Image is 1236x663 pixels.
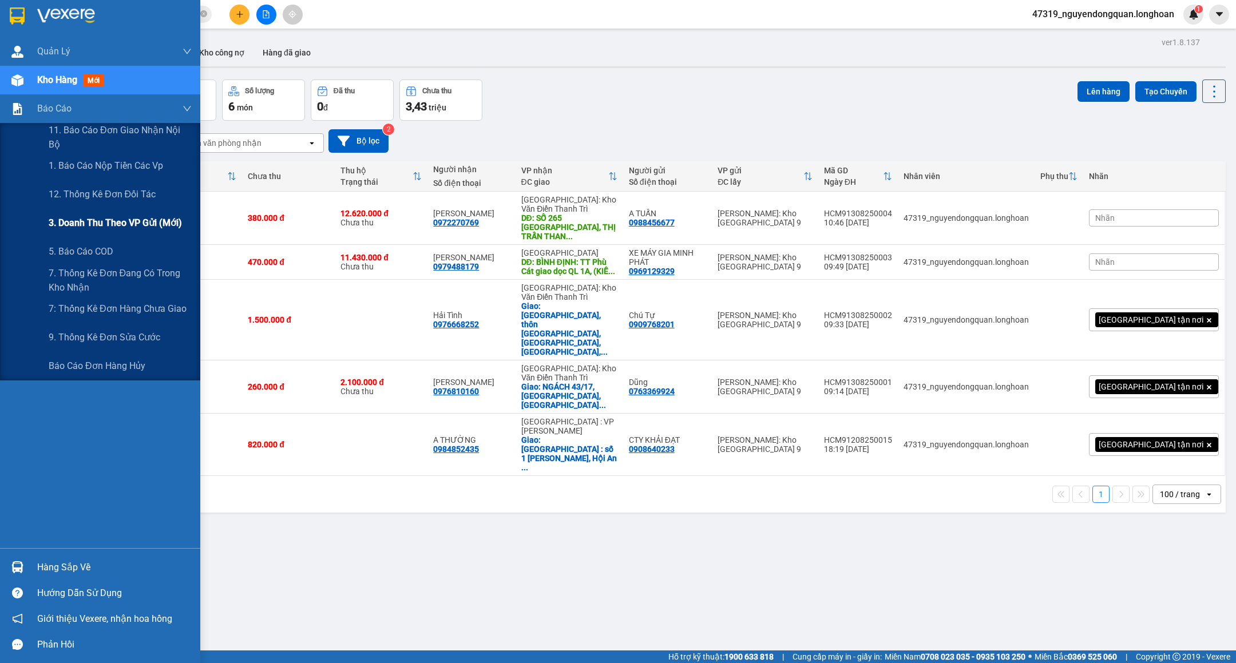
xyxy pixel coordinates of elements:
[11,46,23,58] img: warehouse-icon
[49,123,192,152] span: 11. Báo cáo đơn giao nhận nội bộ
[521,166,608,175] div: VP nhận
[1135,81,1197,102] button: Tạo Chuyến
[433,218,479,227] div: 0972270769
[406,100,427,113] span: 3,43
[1172,653,1180,661] span: copyright
[340,177,413,186] div: Trạng thái
[718,311,813,329] div: [PERSON_NAME]: Kho [GEOGRAPHIC_DATA] 9
[5,61,176,77] span: Mã đơn: HCM91308250004
[629,320,675,329] div: 0909768201
[49,359,145,373] span: Báo cáo đơn hàng hủy
[782,650,784,663] span: |
[1028,654,1032,659] span: ⚪️
[521,301,617,356] div: Giao: Cộng hòa 1, thôn lai tảo, mỹ xuyên, mỹ đức, HN
[824,311,892,320] div: HCM91308250002
[31,25,61,34] strong: CSKH:
[718,177,803,186] div: ĐC lấy
[629,267,675,276] div: 0969129329
[433,178,509,188] div: Số điện thoại
[718,378,813,396] div: [PERSON_NAME]: Kho [GEOGRAPHIC_DATA] 9
[521,382,617,410] div: Giao: NGÁCH 43/17, PHỐ KIM ĐỒNG, HOÀNG MAI, HÀ NỘI
[824,177,883,186] div: Ngày ĐH
[1099,439,1203,450] span: [GEOGRAPHIC_DATA] tận nơi
[383,124,394,135] sup: 2
[718,253,813,271] div: [PERSON_NAME]: Kho [GEOGRAPHIC_DATA] 9
[248,257,329,267] div: 470.000 đ
[824,262,892,271] div: 09:49 [DATE]
[248,213,329,223] div: 380.000 đ
[1095,257,1115,267] span: Nhãn
[248,172,329,181] div: Chưa thu
[340,378,422,396] div: Chưa thu
[307,138,316,148] svg: open
[11,103,23,115] img: solution-icon
[248,315,329,324] div: 1.500.000 đ
[183,137,262,149] div: Chọn văn phòng nhận
[793,650,882,663] span: Cung cấp máy in - giấy in:
[200,9,207,20] span: close-circle
[340,253,422,262] div: 11.430.000 đ
[629,248,706,267] div: XE MÁY GIA MINH PHÁT
[256,5,276,25] button: file-add
[629,435,706,444] div: CTY KHẢI ĐẠT
[183,104,192,113] span: down
[516,161,623,192] th: Toggle SortBy
[90,25,228,45] span: CÔNG TY TNHH CHUYỂN PHÁT NHANH BẢO AN
[824,444,892,454] div: 18:19 [DATE]
[328,129,389,153] button: Bộ lọc
[824,387,892,396] div: 09:14 [DATE]
[904,172,1029,181] div: Nhân viên
[183,47,192,56] span: down
[81,5,231,21] strong: PHIẾU DÁN LÊN HÀNG
[37,101,72,116] span: Báo cáo
[629,387,675,396] div: 0763369924
[37,585,192,602] div: Hướng dẫn sử dụng
[49,158,163,173] span: 1. Báo cáo nộp tiền các vp
[228,100,235,113] span: 6
[521,248,617,257] div: [GEOGRAPHIC_DATA]
[921,652,1025,661] strong: 0708 023 035 - 0935 103 250
[629,209,706,218] div: A TUẤN
[1089,172,1219,181] div: Nhãn
[5,79,72,89] span: 10:46:23 [DATE]
[422,87,451,95] div: Chưa thu
[1035,161,1083,192] th: Toggle SortBy
[433,444,479,454] div: 0984852435
[1162,36,1200,49] div: ver 1.8.137
[824,218,892,227] div: 10:46 [DATE]
[334,87,355,95] div: Đã thu
[236,10,244,18] span: plus
[904,440,1029,449] div: 47319_nguyendongquan.longhoan
[288,10,296,18] span: aim
[599,400,606,410] span: ...
[49,301,187,316] span: 7: Thống kê đơn hàng chưa giao
[433,387,479,396] div: 0976810160
[1205,490,1214,499] svg: open
[340,253,422,271] div: Chưa thu
[37,44,70,58] span: Quản Lý
[712,161,818,192] th: Toggle SortBy
[37,636,192,653] div: Phản hồi
[5,25,87,45] span: [PHONE_NUMBER]
[1099,382,1203,392] span: [GEOGRAPHIC_DATA] tận nơi
[521,283,617,301] div: [GEOGRAPHIC_DATA]: Kho Văn Điển Thanh Trì
[904,213,1029,223] div: 47319_nguyendongquan.longhoan
[824,378,892,387] div: HCM91308250001
[904,382,1029,391] div: 47319_nguyendongquan.longhoan
[262,10,270,18] span: file-add
[340,209,422,227] div: Chưa thu
[49,187,156,201] span: 12. Thống kê đơn đối tác
[37,612,172,626] span: Giới thiệu Vexere, nhận hoa hồng
[340,166,413,175] div: Thu hộ
[1209,5,1229,25] button: caret-down
[222,80,305,121] button: Số lượng6món
[311,80,394,121] button: Đã thu0đ
[433,262,479,271] div: 0979488179
[629,311,706,320] div: Chú Tự
[824,320,892,329] div: 09:33 [DATE]
[37,559,192,576] div: Hàng sắp về
[429,103,446,112] span: triệu
[521,177,608,186] div: ĐC giao
[340,378,422,387] div: 2.100.000 đ
[317,100,323,113] span: 0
